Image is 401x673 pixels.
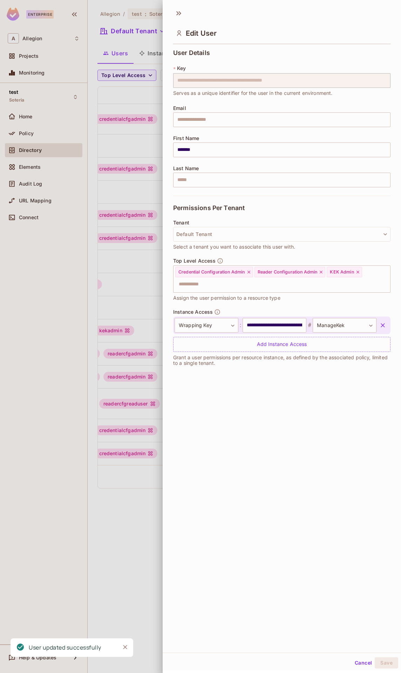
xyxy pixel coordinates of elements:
span: Reader Configuration Admin [258,269,318,275]
div: Credential Configuration Admin [175,267,253,277]
div: User updated successfully [29,643,101,652]
div: ManageKek [313,318,376,333]
span: Credential Configuration Admin [178,269,245,275]
div: Reader Configuration Admin [254,267,326,277]
span: First Name [173,136,199,141]
span: Last Name [173,166,199,171]
span: Assign the user permission to a resource type [173,294,280,302]
span: # [306,321,313,329]
button: Open [387,278,388,279]
span: : [238,321,243,329]
span: Edit User [186,29,217,37]
span: Key [177,65,186,71]
button: Default Tenant [173,227,390,242]
button: Cancel [352,657,375,668]
span: Permissions Per Tenant [173,204,245,211]
button: Close [120,642,130,652]
span: Instance Access [173,309,213,315]
span: Tenant [173,220,189,226]
div: Add Instance Access [173,337,390,352]
span: Top Level Access [173,258,216,264]
button: Save [375,657,398,668]
span: Serves as a unique identifier for the user in the current environment. [173,89,333,97]
span: User Details [173,49,210,56]
div: Wrapping Key [175,318,238,333]
span: KEK Admin [330,269,354,275]
span: Email [173,105,186,111]
span: Select a tenant you want to associate this user with. [173,243,295,251]
p: Grant a user permissions per resource instance, as defined by the associated policy, limited to a... [173,355,390,366]
div: KEK Admin [327,267,362,277]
